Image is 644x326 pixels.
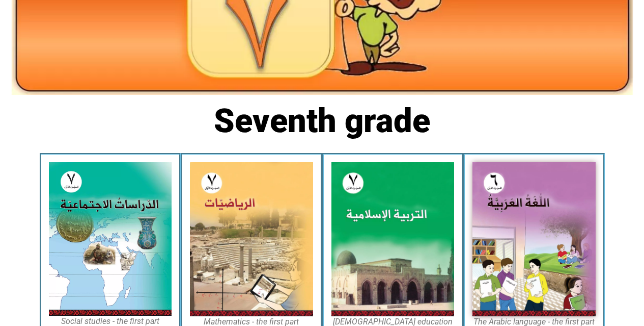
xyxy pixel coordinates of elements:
img: Arabic7A-Cover [472,162,596,316]
font: Social studies - the first part [61,316,159,326]
img: Math7A-Cover [190,162,313,316]
img: Islamic7A-Cover [331,162,455,316]
font: Seventh grade [214,102,430,140]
